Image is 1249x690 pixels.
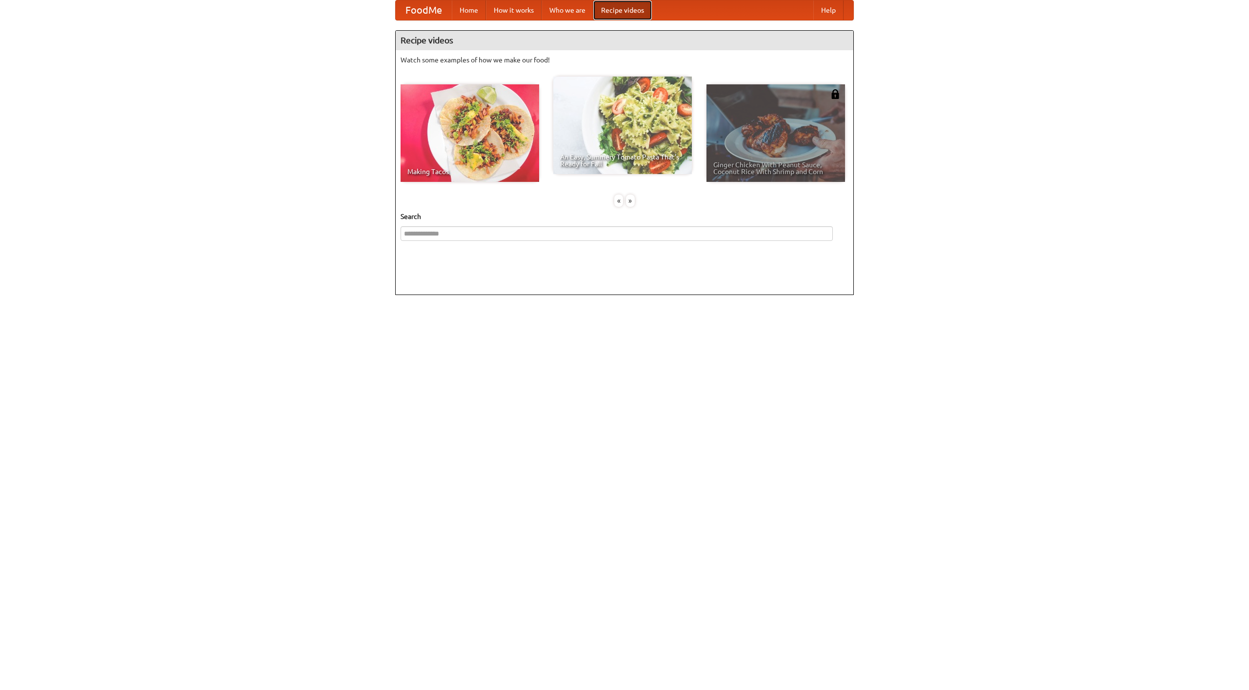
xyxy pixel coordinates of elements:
div: « [614,195,623,207]
h5: Search [401,212,848,221]
span: An Easy, Summery Tomato Pasta That's Ready for Fall [560,154,685,167]
a: Who we are [542,0,593,20]
span: Making Tacos [407,168,532,175]
a: An Easy, Summery Tomato Pasta That's Ready for Fall [553,77,692,174]
a: How it works [486,0,542,20]
a: Help [813,0,844,20]
img: 483408.png [830,89,840,99]
a: Recipe videos [593,0,652,20]
div: » [626,195,635,207]
p: Watch some examples of how we make our food! [401,55,848,65]
a: Making Tacos [401,84,539,182]
h4: Recipe videos [396,31,853,50]
a: Home [452,0,486,20]
a: FoodMe [396,0,452,20]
